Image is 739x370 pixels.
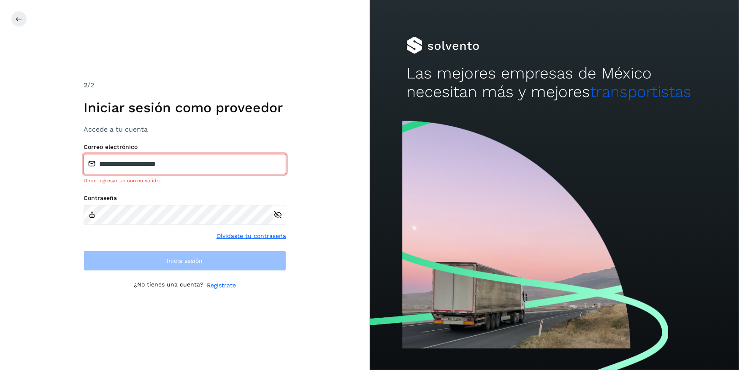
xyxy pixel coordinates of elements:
span: 2 [84,81,87,89]
label: Correo electrónico [84,143,286,151]
div: Debe ingresar un correo válido. [84,177,286,184]
h2: Las mejores empresas de México necesitan más y mejores [406,64,702,102]
span: transportistas [590,83,691,101]
h1: Iniciar sesión como proveedor [84,100,286,116]
a: Regístrate [207,281,236,290]
span: Inicia sesión [167,258,203,264]
p: ¿No tienes una cuenta? [134,281,203,290]
a: Olvidaste tu contraseña [217,232,286,240]
label: Contraseña [84,194,286,202]
h3: Accede a tu cuenta [84,125,286,133]
button: Inicia sesión [84,251,286,271]
div: /2 [84,80,286,90]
